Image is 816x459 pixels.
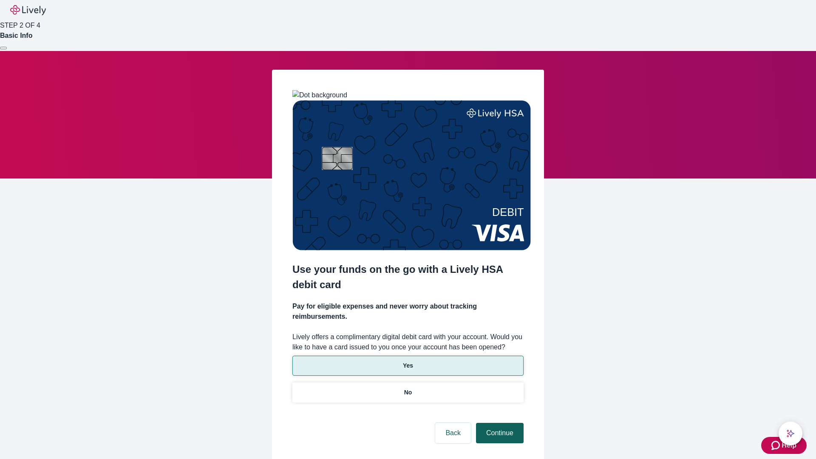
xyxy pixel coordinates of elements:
p: No [404,388,412,397]
img: Debit card [292,100,531,250]
h2: Use your funds on the go with a Lively HSA debit card [292,262,524,292]
svg: Zendesk support icon [771,440,782,450]
button: Continue [476,423,524,443]
p: Yes [403,361,413,370]
h4: Pay for eligible expenses and never worry about tracking reimbursements. [292,301,524,322]
button: Zendesk support iconHelp [761,437,807,454]
svg: Lively AI Assistant [786,429,795,438]
img: Dot background [292,90,347,100]
button: Yes [292,356,524,376]
button: Back [435,423,471,443]
span: Help [782,440,796,450]
label: Lively offers a complimentary digital debit card with your account. Would you like to have a card... [292,332,524,352]
button: No [292,382,524,402]
button: chat [779,422,802,445]
img: Lively [10,5,46,15]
